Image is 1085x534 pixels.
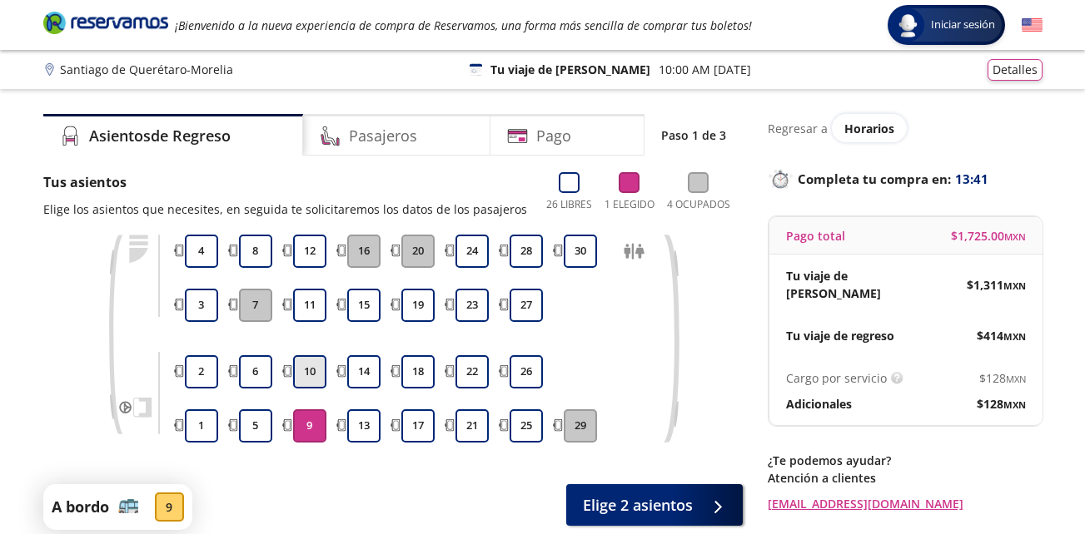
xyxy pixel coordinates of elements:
p: 26 Libres [546,197,592,212]
button: 24 [455,235,489,268]
span: Elige 2 asientos [583,494,693,517]
p: Regresar a [768,120,828,137]
button: 29 [564,409,597,443]
button: 19 [401,289,435,322]
button: 3 [185,289,218,322]
span: 13:41 [955,170,988,189]
button: 1 [185,409,218,443]
button: 12 [293,235,326,268]
small: MXN [1003,279,1026,292]
a: Brand Logo [43,10,168,40]
small: MXN [1003,398,1026,411]
span: Iniciar sesión [924,17,1002,33]
p: Tu viaje de [PERSON_NAME] [490,61,650,78]
button: 17 [401,409,435,443]
span: $ 1,311 [967,276,1026,294]
button: Elige 2 asientos [566,484,743,526]
button: 6 [239,355,272,388]
p: Elige los asientos que necesites, en seguida te solicitaremos los datos de los pasajeros [43,200,527,218]
span: $ 414 [977,327,1026,344]
button: 14 [347,355,381,388]
p: 1 Elegido [605,197,654,212]
small: MXN [1003,330,1026,343]
small: MXN [1006,373,1026,385]
span: $ 1,725.00 [951,227,1026,245]
em: ¡Bienvenido a la nueva experiencia de compra de Reservamos, una forma más sencilla de comprar tus... [175,17,752,33]
p: Paso 1 de 3 [661,126,726,144]
p: Tus asientos [43,172,527,192]
p: Pago total [786,227,845,245]
p: Completa tu compra en : [768,167,1043,190]
a: [EMAIL_ADDRESS][DOMAIN_NAME] [768,495,1043,512]
button: 23 [455,289,489,322]
h4: Pago [536,125,571,147]
i: Brand Logo [43,10,168,35]
button: 21 [455,409,489,443]
button: 10 [293,355,326,388]
p: Cargo por servicio [786,369,887,387]
p: Tu viaje de [PERSON_NAME] [786,267,906,302]
p: Atención a clientes [768,469,1043,487]
p: Adicionales [786,395,852,413]
h4: Pasajeros [349,125,417,147]
button: English [1022,15,1043,36]
button: 22 [455,355,489,388]
button: 15 [347,289,381,322]
button: 4 [185,235,218,268]
p: A bordo [52,496,109,518]
button: 18 [401,355,435,388]
p: Tu viaje de regreso [786,327,894,344]
span: $ 128 [979,369,1026,387]
button: 7 [239,289,272,322]
h4: Asientos de Regreso [89,125,231,147]
button: 11 [293,289,326,322]
button: 16 [347,235,381,268]
button: 27 [510,289,543,322]
button: 8 [239,235,272,268]
p: ¿Te podemos ayudar? [768,452,1043,469]
p: 10:00 AM [DATE] [659,61,751,78]
button: Detalles [988,59,1043,81]
button: 20 [401,235,435,268]
button: 9 [293,409,326,443]
p: Santiago de Querétaro - Morelia [60,61,233,78]
p: 4 Ocupados [667,197,730,212]
div: Regresar a ver horarios [768,114,1043,142]
button: 25 [510,409,543,443]
button: 30 [564,235,597,268]
button: 5 [239,409,272,443]
span: $ 128 [977,395,1026,413]
button: 26 [510,355,543,388]
button: 13 [347,409,381,443]
span: Horarios [844,121,894,136]
button: 2 [185,355,218,388]
button: 28 [510,235,543,268]
small: MXN [1004,230,1026,243]
div: 9 [155,492,184,522]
